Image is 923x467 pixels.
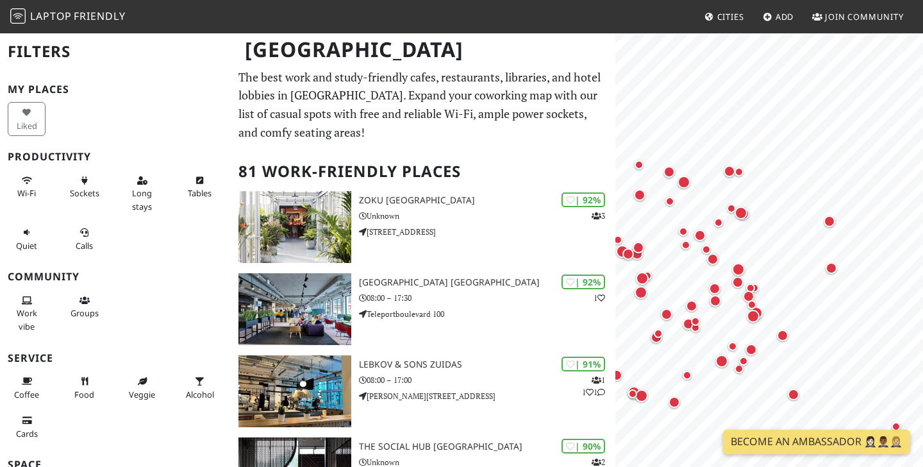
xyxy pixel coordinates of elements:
[666,394,683,411] div: Map marker
[625,386,640,402] div: Map marker
[692,227,708,244] div: Map marker
[731,361,747,377] div: Map marker
[74,9,125,23] span: Friendly
[8,32,223,71] h2: Filters
[561,357,605,371] div: | 91%
[678,237,694,253] div: Map marker
[8,352,223,364] h3: Service
[238,152,608,191] h2: 81 Work-Friendly Places
[65,290,103,324] button: Groups
[8,83,223,96] h3: My Places
[633,269,651,287] div: Map marker
[774,327,791,344] div: Map marker
[729,274,746,291] div: Map marker
[181,371,219,405] button: Alcohol
[699,242,714,257] div: Map marker
[238,355,351,427] img: Lebkov & Sons Zuidas
[123,371,161,405] button: Veggie
[594,292,605,304] p: 1
[699,5,749,28] a: Cities
[743,341,760,358] div: Map marker
[359,226,615,238] p: [STREET_ADDRESS]
[717,11,744,22] span: Cities
[724,201,739,216] div: Map marker
[662,194,678,209] div: Map marker
[235,32,613,67] h1: [GEOGRAPHIC_DATA]
[8,151,223,163] h3: Productivity
[10,6,126,28] a: LaptopFriendly LaptopFriendly
[561,275,605,289] div: | 92%
[734,205,752,223] div: Map marker
[625,384,643,402] div: Map marker
[231,355,615,427] a: Lebkov & Sons Zuidas | 91% 111 Lebkov & Sons Zuidas 08:00 – 17:00 [PERSON_NAME][STREET_ADDRESS]
[359,359,615,370] h3: Lebkov & Sons Zuidas
[632,284,650,301] div: Map marker
[743,280,758,296] div: Map marker
[676,224,691,239] div: Map marker
[758,5,799,28] a: Add
[74,389,94,400] span: Food
[359,292,615,304] p: 08:00 – 17:30
[359,195,615,206] h3: Zoku [GEOGRAPHIC_DATA]
[8,290,46,337] button: Work vibe
[132,187,152,212] span: Long stays
[821,213,838,230] div: Map marker
[238,273,351,345] img: Aristo Meeting Center Amsterdam
[359,277,615,288] h3: [GEOGRAPHIC_DATA] [GEOGRAPHIC_DATA]
[633,387,651,405] div: Map marker
[620,246,636,262] div: Map marker
[807,5,909,28] a: Join Community
[129,389,155,400] span: Veggie
[707,293,724,309] div: Map marker
[65,170,103,204] button: Sockets
[123,170,161,217] button: Long stays
[648,329,665,346] div: Map marker
[71,307,99,319] span: Group tables
[561,192,605,207] div: | 92%
[823,260,840,276] div: Map marker
[661,164,678,180] div: Map marker
[359,374,615,386] p: 08:00 – 17:00
[744,307,762,325] div: Map marker
[359,441,615,452] h3: The Social Hub [GEOGRAPHIC_DATA]
[725,339,740,354] div: Map marker
[675,173,693,191] div: Map marker
[651,326,666,341] div: Map marker
[729,260,747,278] div: Map marker
[683,298,700,314] div: Map marker
[17,307,37,332] span: People working
[592,210,605,222] p: 3
[680,316,697,332] div: Map marker
[14,389,39,400] span: Coffee
[561,439,605,454] div: | 90%
[70,187,99,199] span: Power sockets
[629,246,645,262] div: Map marker
[181,170,219,204] button: Tables
[188,187,212,199] span: Work-friendly tables
[713,352,731,370] div: Map marker
[65,222,103,256] button: Calls
[8,410,46,444] button: Cards
[721,163,738,180] div: Map marker
[17,187,36,199] span: Stable Wi-Fi
[16,240,37,251] span: Quiet
[711,215,726,230] div: Map marker
[706,280,723,297] div: Map marker
[231,191,615,263] a: Zoku Amsterdam | 92% 3 Zoku [GEOGRAPHIC_DATA] Unknown [STREET_ADDRESS]
[8,271,223,283] h3: Community
[582,374,605,398] p: 1 1 1
[631,157,647,173] div: Map marker
[630,239,647,256] div: Map marker
[732,204,750,222] div: Map marker
[16,428,38,439] span: Credit cards
[359,390,615,402] p: [PERSON_NAME][STREET_ADDRESS]
[731,164,747,180] div: Map marker
[8,170,46,204] button: Wi-Fi
[30,9,72,23] span: Laptop
[238,68,608,142] p: The best work and study-friendly cafes, restaurants, libraries, and hotel lobbies in [GEOGRAPHIC_...
[610,232,626,248] div: Map marker
[186,389,214,400] span: Alcohol
[744,297,760,312] div: Map marker
[608,367,625,384] div: Map marker
[359,210,615,222] p: Unknown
